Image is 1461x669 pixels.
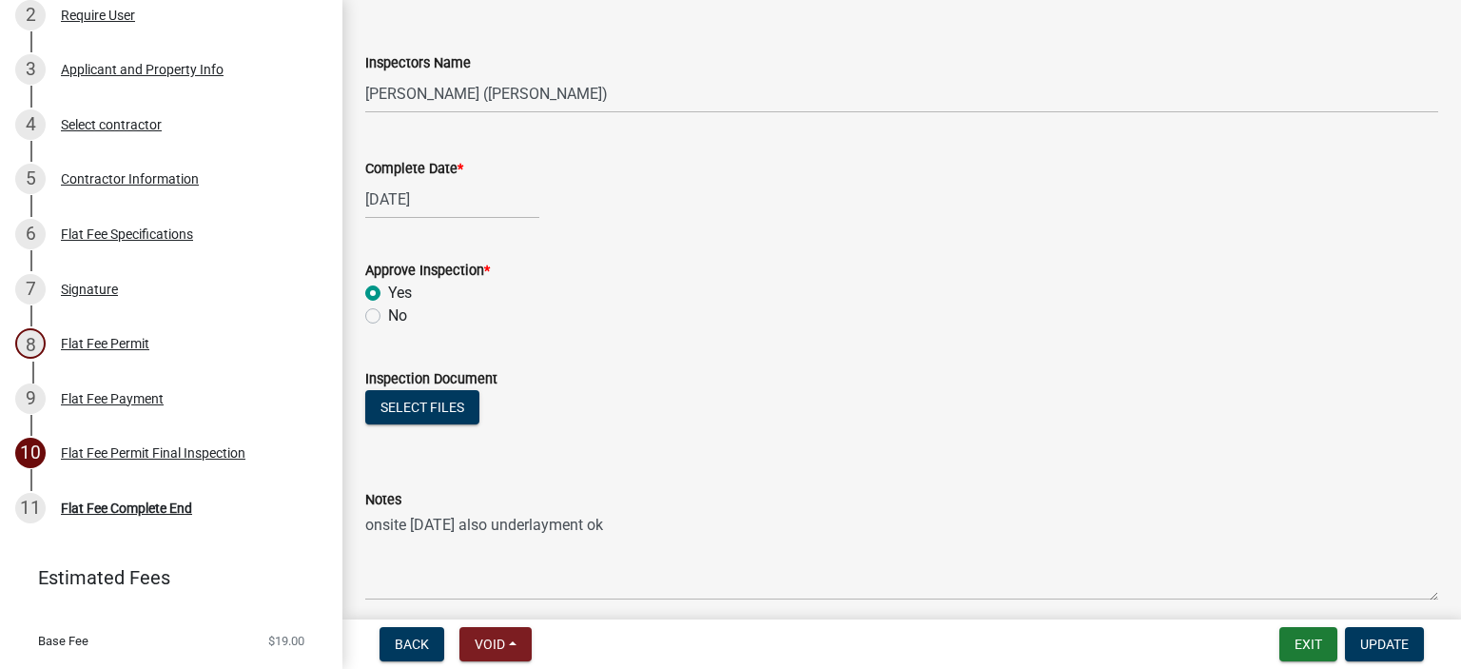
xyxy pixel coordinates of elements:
[61,502,192,515] div: Flat Fee Complete End
[61,392,164,405] div: Flat Fee Payment
[15,438,46,468] div: 10
[365,390,479,424] button: Select files
[459,627,532,661] button: Void
[1360,637,1409,652] span: Update
[61,172,199,186] div: Contractor Information
[15,328,46,359] div: 8
[15,164,46,194] div: 5
[365,265,490,278] label: Approve Inspection
[1345,627,1424,661] button: Update
[15,109,46,140] div: 4
[61,446,245,460] div: Flat Fee Permit Final Inspection
[15,274,46,305] div: 7
[365,163,463,176] label: Complete Date
[15,493,46,523] div: 11
[268,635,304,647] span: $19.00
[365,180,539,219] input: mm/dd/yyyy
[61,337,149,350] div: Flat Fee Permit
[365,57,471,70] label: Inspectors Name
[475,637,505,652] span: Void
[395,637,429,652] span: Back
[388,282,412,305] label: Yes
[365,494,401,507] label: Notes
[1279,627,1337,661] button: Exit
[61,118,162,131] div: Select contractor
[15,559,312,597] a: Estimated Fees
[365,373,497,386] label: Inspection Document
[61,283,118,296] div: Signature
[15,384,46,414] div: 9
[61,227,193,241] div: Flat Fee Specifications
[61,63,224,76] div: Applicant and Property Info
[388,305,407,327] label: No
[61,9,135,22] div: Require User
[380,627,444,661] button: Back
[38,635,88,647] span: Base Fee
[15,54,46,85] div: 3
[15,219,46,249] div: 6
